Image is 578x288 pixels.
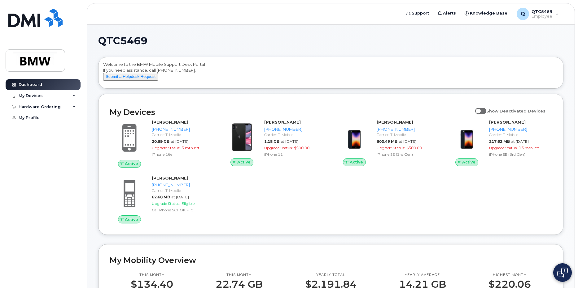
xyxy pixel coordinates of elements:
[216,273,263,277] p: This month
[98,36,147,45] span: QTC5469
[103,74,158,79] a: Submit a Helpdesk Request
[264,139,279,144] span: 1.18 GB
[475,105,480,110] input: Show Deactivated Devices
[152,201,180,206] span: Upgrade Status:
[152,182,212,188] div: [PHONE_NUMBER]
[377,132,437,137] div: Carrier: T-Mobile
[511,139,529,144] span: at [DATE]
[152,126,212,132] div: [PHONE_NUMBER]
[489,132,550,137] div: Carrier: T-Mobile
[489,139,510,144] span: 217.62 MB
[335,119,440,166] a: Active[PERSON_NAME][PHONE_NUMBER]Carrier: T-Mobile600.49 MBat [DATE]Upgrade Status:$500.00iPhone ...
[406,146,422,150] span: $500.00
[377,152,437,157] div: iPhone SE (3rd Gen)
[152,152,212,157] div: iPhone 16e
[489,126,550,132] div: [PHONE_NUMBER]
[399,273,446,277] p: Yearly average
[489,152,550,157] div: iPhone SE (3rd Gen)
[377,146,405,150] span: Upgrade Status:
[110,256,552,265] h2: My Mobility Overview
[152,176,188,180] strong: [PERSON_NAME]
[152,120,188,125] strong: [PERSON_NAME]
[264,152,325,157] div: iPhone 11
[152,146,180,150] span: Upgrade Status:
[152,188,212,193] div: Carrier: T-Mobile
[125,161,138,167] span: Active
[227,122,257,152] img: iPhone_11.jpg
[264,120,301,125] strong: [PERSON_NAME]
[110,119,215,167] a: Active[PERSON_NAME][PHONE_NUMBER]Carrier: T-Mobile20.69 GBat [DATE]Upgrade Status:5 mth leftiPhon...
[110,108,472,117] h2: My Devices
[489,120,526,125] strong: [PERSON_NAME]
[171,139,188,144] span: at [DATE]
[103,73,158,81] button: Submit a Helpdesk Request
[125,217,138,222] span: Active
[281,139,298,144] span: at [DATE]
[182,146,199,150] span: 5 mth left
[294,146,309,150] span: $500.00
[488,273,531,277] p: Highest month
[519,146,539,150] span: 13 mth left
[489,146,518,150] span: Upgrade Status:
[264,126,325,132] div: [PHONE_NUMBER]
[486,108,545,113] span: Show Deactivated Devices
[152,139,169,144] span: 20.69 GB
[447,119,552,166] a: Active[PERSON_NAME][PHONE_NUMBER]Carrier: T-Mobile217.62 MBat [DATE]Upgrade Status:13 mth leftiPh...
[264,146,293,150] span: Upgrade Status:
[131,273,173,277] p: This month
[462,159,475,165] span: Active
[350,159,363,165] span: Active
[152,207,212,213] div: Cell Phone SCHOK Flip
[339,122,369,152] img: image20231002-3703462-1angbar.jpeg
[110,175,215,223] a: Active[PERSON_NAME][PHONE_NUMBER]Carrier: T-Mobile62.60 MBat [DATE]Upgrade Status:EligibleCell Ph...
[152,195,170,199] span: 62.60 MB
[103,61,558,86] div: Welcome to the BMW Mobile Support Desk Portal If you need assistance, call [PHONE_NUMBER].
[182,201,195,206] span: Eligible
[377,126,437,132] div: [PHONE_NUMBER]
[452,122,482,152] img: image20231002-3703462-1angbar.jpeg
[171,195,189,199] span: at [DATE]
[222,119,327,166] a: Active[PERSON_NAME][PHONE_NUMBER]Carrier: T-Mobile1.18 GBat [DATE]Upgrade Status:$500.00iPhone 11
[377,139,397,144] span: 600.49 MB
[264,132,325,137] div: Carrier: T-Mobile
[399,139,416,144] span: at [DATE]
[152,132,212,137] div: Carrier: T-Mobile
[305,273,357,277] p: Yearly total
[377,120,413,125] strong: [PERSON_NAME]
[557,268,568,277] img: Open chat
[237,159,251,165] span: Active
